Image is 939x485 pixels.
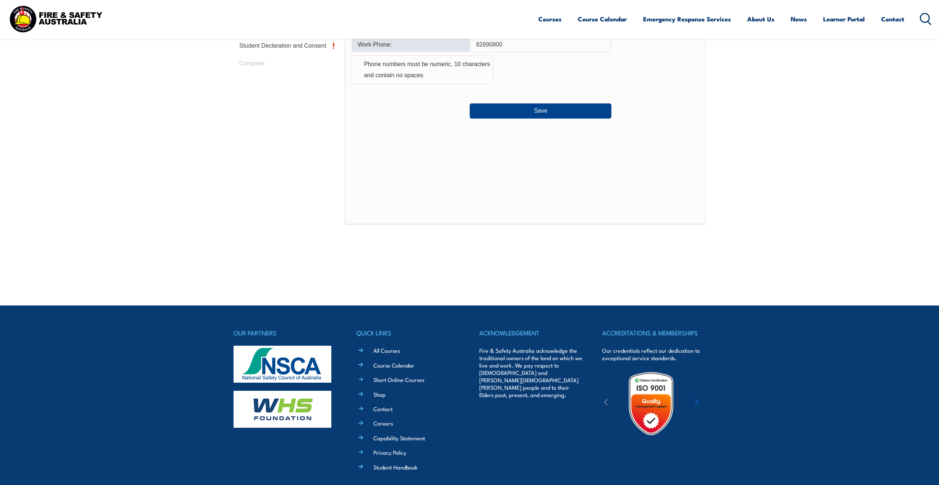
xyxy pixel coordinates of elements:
[470,37,611,52] input: Phone numbers must be numeric, 10 characters and contain no spaces.
[479,347,583,399] p: Fire & Safety Australia acknowledge the traditional owners of the land on which we live and work....
[373,434,425,442] a: Capability Statement
[479,328,583,338] h4: ACKNOWLEDGEMENT
[823,9,865,29] a: Learner Portal
[373,346,400,354] a: All Courses
[352,37,470,52] div: Work Phone:
[791,9,807,29] a: News
[373,361,414,369] a: Course Calendar
[373,376,424,383] a: Short Online Courses
[234,328,337,338] h4: OUR PARTNERS
[234,391,331,428] img: whs-logo-footer
[356,328,460,338] h4: QUICK LINKS
[684,391,748,416] img: ewpa-logo
[619,371,683,436] img: Untitled design (19)
[602,347,705,362] p: Our credentials reflect our dedication to exceptional service standards.
[470,103,611,118] button: Save
[373,405,393,413] a: Contact
[352,55,493,84] div: Phone numbers must be numeric, 10 characters and contain no spaces.
[373,448,406,456] a: Privacy Policy
[643,9,731,29] a: Emergency Response Services
[747,9,774,29] a: About Us
[373,419,393,427] a: Careers
[538,9,562,29] a: Courses
[602,328,705,338] h4: ACCREDITATIONS & MEMBERSHIPS
[373,390,386,398] a: Shop
[234,346,331,383] img: nsca-logo-footer
[373,463,418,471] a: Student Handbook
[234,37,341,55] a: Student Declaration and Consent
[881,9,904,29] a: Contact
[578,9,627,29] a: Course Calendar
